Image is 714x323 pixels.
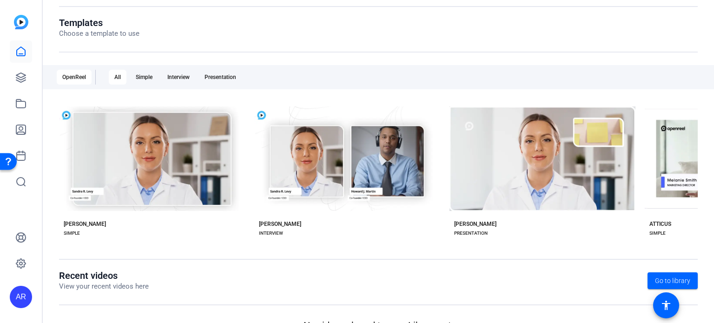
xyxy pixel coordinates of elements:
[454,220,496,228] div: [PERSON_NAME]
[14,15,28,29] img: blue-gradient.svg
[59,28,139,39] p: Choose a template to use
[59,17,139,28] h1: Templates
[649,220,671,228] div: ATTICUS
[109,70,126,85] div: All
[199,70,242,85] div: Presentation
[130,70,158,85] div: Simple
[64,220,106,228] div: [PERSON_NAME]
[10,286,32,308] div: AR
[655,276,690,286] span: Go to library
[59,281,149,292] p: View your recent videos here
[648,272,698,289] a: Go to library
[259,230,283,237] div: INTERVIEW
[661,300,672,311] mat-icon: accessibility
[259,220,301,228] div: [PERSON_NAME]
[454,230,488,237] div: PRESENTATION
[162,70,195,85] div: Interview
[57,70,92,85] div: OpenReel
[649,230,666,237] div: SIMPLE
[64,230,80,237] div: SIMPLE
[59,270,149,281] h1: Recent videos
